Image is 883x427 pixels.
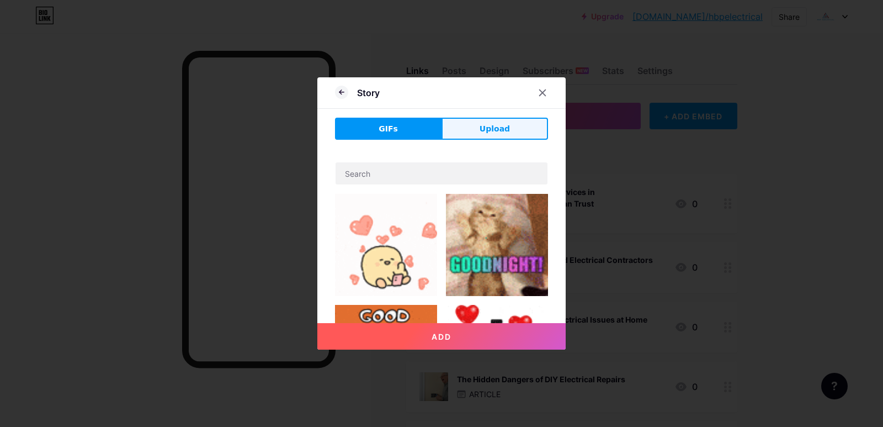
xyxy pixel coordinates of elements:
span: Add [432,332,451,341]
img: Gihpy [335,194,437,296]
button: Add [317,323,566,350]
img: Gihpy [446,305,548,407]
img: Gihpy [335,305,437,407]
button: Upload [441,118,548,140]
span: GIFs [379,123,398,135]
span: Upload [480,123,510,135]
img: Gihpy [446,194,548,296]
div: Story [357,86,380,99]
button: GIFs [335,118,441,140]
input: Search [336,162,547,184]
